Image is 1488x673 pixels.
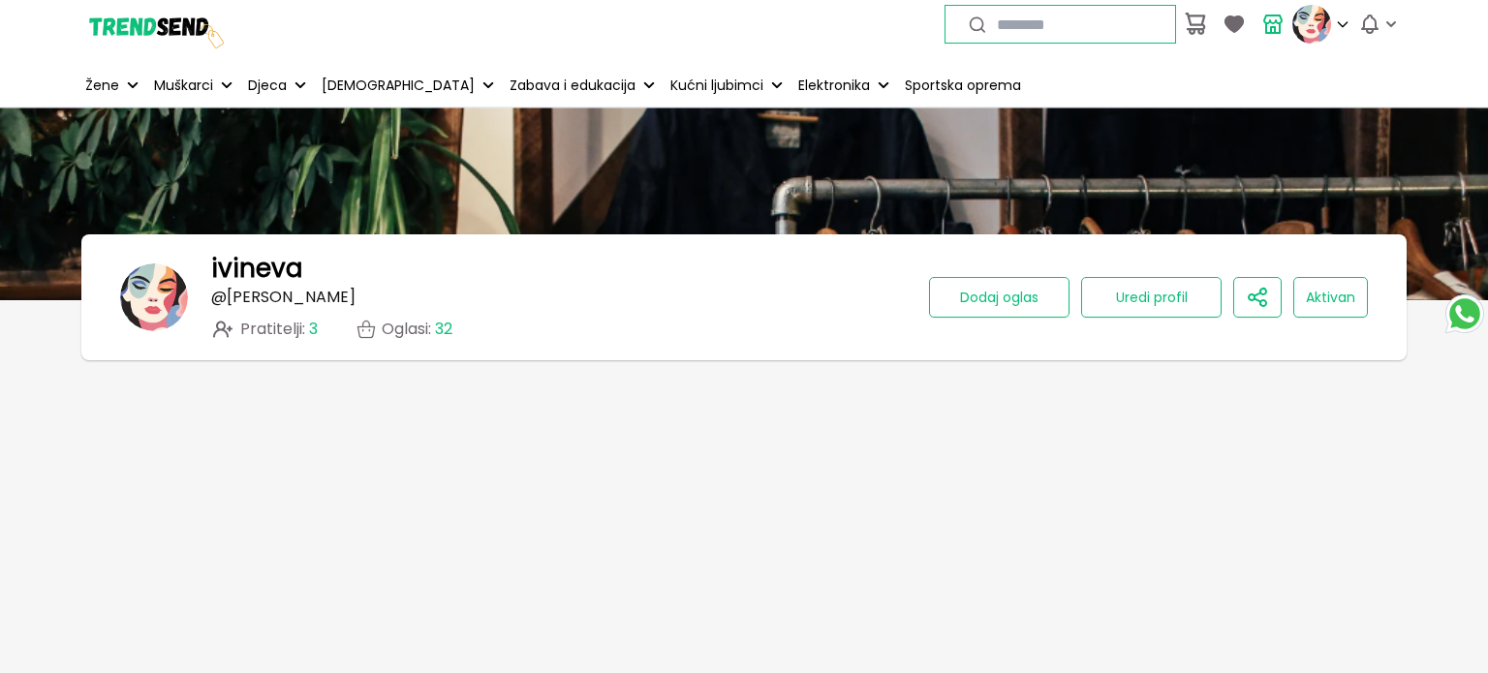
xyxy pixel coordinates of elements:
[929,277,1069,318] button: Dodaj oglas
[240,321,318,338] span: Pratitelji :
[1293,277,1368,318] button: Aktivan
[211,254,302,283] h1: ivineva
[81,64,142,107] button: Žene
[1292,5,1331,44] img: profile picture
[666,64,787,107] button: Kućni ljubimci
[435,318,452,340] span: 32
[382,321,452,338] p: Oglasi :
[244,64,310,107] button: Djeca
[248,76,287,96] p: Djeca
[960,288,1038,307] span: Dodaj oglas
[120,263,188,331] img: banner
[322,76,475,96] p: [DEMOGRAPHIC_DATA]
[309,318,318,340] span: 3
[85,76,119,96] p: Žene
[794,64,893,107] button: Elektronika
[510,76,635,96] p: Zabava i edukacija
[798,76,870,96] p: Elektronika
[670,76,763,96] p: Kućni ljubimci
[1081,277,1222,318] button: Uredi profil
[154,76,213,96] p: Muškarci
[506,64,659,107] button: Zabava i edukacija
[901,64,1025,107] a: Sportska oprema
[318,64,498,107] button: [DEMOGRAPHIC_DATA]
[150,64,236,107] button: Muškarci
[211,289,356,306] p: @ [PERSON_NAME]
